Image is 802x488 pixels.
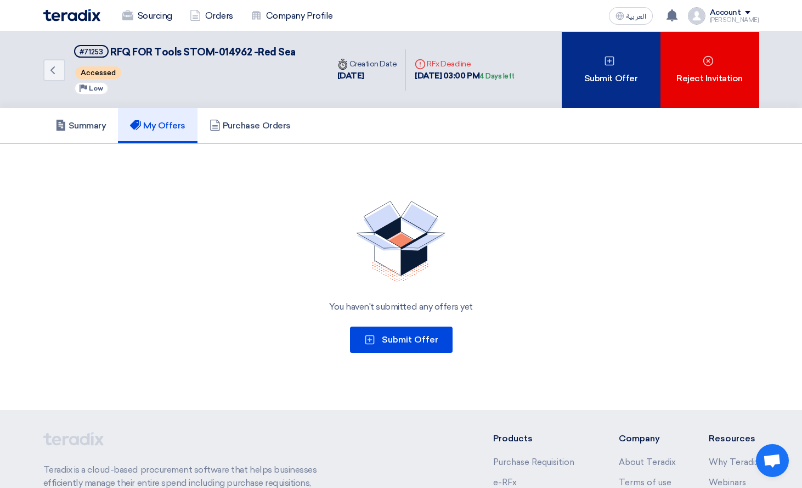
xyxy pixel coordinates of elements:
div: You haven't submitted any offers yet [57,300,746,313]
h5: My Offers [130,120,185,131]
a: Company Profile [242,4,342,28]
a: Sourcing [114,4,181,28]
a: Summary [43,108,118,143]
h5: Summary [55,120,106,131]
img: profile_test.png [688,7,705,25]
div: RFx Deadline [415,58,515,70]
h5: Purchase Orders [210,120,291,131]
div: [DATE] [337,70,397,82]
div: [DATE] 03:00 PM [415,70,515,82]
button: Submit Offer [350,327,453,353]
div: #71253 [80,48,103,55]
a: Terms of use [619,478,671,487]
span: Submit Offer [382,334,438,345]
span: العربية [626,13,646,20]
h5: RFQ FOR Tools STOM-014962 -Red Sea [74,45,296,59]
img: Teradix logo [43,9,100,21]
span: Low [89,85,103,92]
div: Account [710,8,741,18]
div: [PERSON_NAME] [710,17,759,23]
div: 4 Days left [479,71,515,82]
a: My Offers [118,108,197,143]
span: RFQ FOR Tools STOM-014962 -Red Sea [110,46,296,58]
a: Webinars [709,478,746,487]
a: About Teradix [619,457,676,467]
span: Accessed [75,66,121,79]
a: Orders [181,4,242,28]
a: Purchase Orders [197,108,303,143]
li: Products [493,432,586,445]
div: Creation Date [337,58,397,70]
div: Submit Offer [562,32,660,108]
div: Reject Invitation [660,32,759,108]
a: Why Teradix [709,457,759,467]
button: العربية [609,7,653,25]
a: e-RFx [493,478,517,487]
a: Purchase Requisition [493,457,574,467]
img: No Quotations Found! [356,201,446,283]
div: 开放式聊天 [756,444,789,477]
li: Resources [709,432,759,445]
li: Company [619,432,676,445]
